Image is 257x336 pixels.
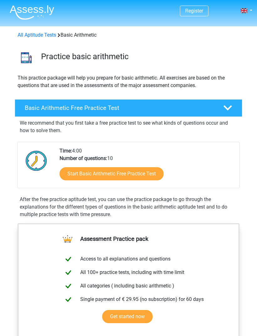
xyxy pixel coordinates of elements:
img: Clock [23,147,50,174]
p: This practice package will help you prepare for basic arithmetic. All exercises are based on the ... [18,74,239,89]
div: Basic Arithmetic [15,31,242,39]
div: After the free practice aptitude test, you can use the practice package to go through the explana... [17,196,240,218]
a: Register [185,8,203,14]
b: Time: [60,148,72,154]
p: We recommend that you first take a free practice test to see what kinds of questions occur and ho... [20,119,237,134]
h4: Basic Arithmetic Free Practice Test [25,104,214,111]
a: Get started now [102,310,153,323]
b: Number of questions: [60,155,107,161]
a: Start Basic Arithmetic Free Practice Test [60,167,164,180]
img: basic arithmetic [15,46,38,69]
a: Basic Arithmetic Free Practice Test [12,99,245,117]
img: Assessly [10,5,54,20]
h3: Practice basic arithmetic [41,52,237,61]
a: All Aptitude Tests [18,32,56,38]
div: 4:00 10 [55,147,239,188]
